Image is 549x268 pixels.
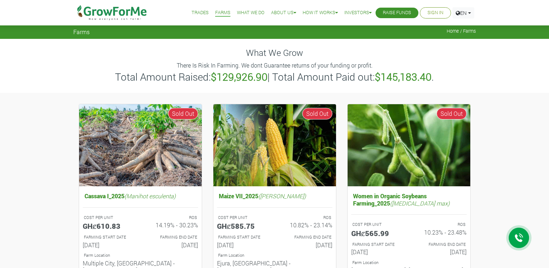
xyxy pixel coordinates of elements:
[73,28,90,35] span: Farms
[375,70,431,84] b: $145,183.40
[414,229,467,236] h6: 10.23% - 23.48%
[146,222,198,228] h6: 14.19% - 30.23%
[79,104,202,187] img: growforme image
[124,192,176,200] i: (Manihot esculenta)
[84,234,134,240] p: FARMING START DATE
[218,252,331,259] p: Location of Farm
[74,71,475,83] h3: Total Amount Raised: | Total Amount Paid out: .
[83,241,135,248] h6: [DATE]
[414,248,467,255] h6: [DATE]
[280,222,332,228] h6: 10.82% - 23.14%
[146,241,198,248] h6: [DATE]
[437,108,467,119] span: Sold Out
[427,9,443,17] a: Sign In
[271,9,296,17] a: About Us
[168,108,198,119] span: Sold Out
[213,104,336,187] img: growforme image
[352,260,466,266] p: Location of Farm
[383,9,411,17] a: Raise Funds
[452,7,474,19] a: EN
[390,199,450,207] i: ([MEDICAL_DATA] max)
[192,9,209,17] a: Trades
[211,70,267,84] b: $129,926.90
[352,222,402,228] p: COST PER UNIT
[83,222,135,230] h5: GHȼ610.83
[281,215,331,221] p: ROS
[217,191,332,201] h5: Maize VII_2025
[217,241,269,248] h6: [DATE]
[447,28,476,34] span: Home / Farms
[351,191,467,208] h5: Women in Organic Soybeans Farming_2025
[215,9,230,17] a: Farms
[83,191,198,201] h5: Cassava I_2025
[258,192,306,200] i: ([PERSON_NAME])
[351,229,403,237] h5: GHȼ565.99
[218,215,268,221] p: COST PER UNIT
[73,48,476,58] h4: What We Grow
[302,108,332,119] span: Sold Out
[303,9,338,17] a: How it Works
[217,222,269,230] h5: GHȼ585.75
[344,9,372,17] a: Investors
[348,104,470,187] img: growforme image
[281,234,331,240] p: FARMING END DATE
[237,9,265,17] a: What We Do
[352,241,402,248] p: FARMING START DATE
[415,241,466,248] p: FARMING END DATE
[84,252,197,259] p: Location of Farm
[218,234,268,240] p: FARMING START DATE
[74,61,475,70] p: There Is Risk In Farming. We dont Guarantee returns of your funding or profit.
[415,222,466,228] p: ROS
[147,215,197,221] p: ROS
[147,234,197,240] p: FARMING END DATE
[351,248,403,255] h6: [DATE]
[84,215,134,221] p: COST PER UNIT
[280,241,332,248] h6: [DATE]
